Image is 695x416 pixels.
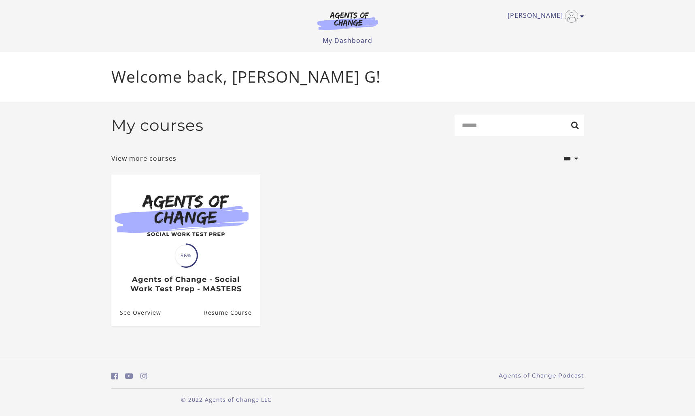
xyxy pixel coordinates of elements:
i: https://www.instagram.com/agentsofchangeprep/ (Open in a new window) [140,372,147,380]
i: https://www.facebook.com/groups/aswbtestprep (Open in a new window) [111,372,118,380]
a: Toggle menu [508,10,580,23]
a: My Dashboard [323,36,372,45]
a: Agents of Change - Social Work Test Prep - MASTERS: See Overview [111,300,161,326]
a: Agents of Change Podcast [499,371,584,380]
a: https://www.facebook.com/groups/aswbtestprep (Open in a new window) [111,370,118,382]
a: View more courses [111,154,176,163]
i: https://www.youtube.com/c/AgentsofChangeTestPrepbyMeaganMitchell (Open in a new window) [125,372,133,380]
a: https://www.instagram.com/agentsofchangeprep/ (Open in a new window) [140,370,147,382]
span: 56% [175,245,197,267]
img: Agents of Change Logo [309,11,387,30]
h2: My courses [111,116,204,135]
p: © 2022 Agents of Change LLC [111,395,341,404]
p: Welcome back, [PERSON_NAME] G! [111,65,584,89]
a: https://www.youtube.com/c/AgentsofChangeTestPrepbyMeaganMitchell (Open in a new window) [125,370,133,382]
a: Agents of Change - Social Work Test Prep - MASTERS: Resume Course [204,300,260,326]
h3: Agents of Change - Social Work Test Prep - MASTERS [120,275,251,293]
